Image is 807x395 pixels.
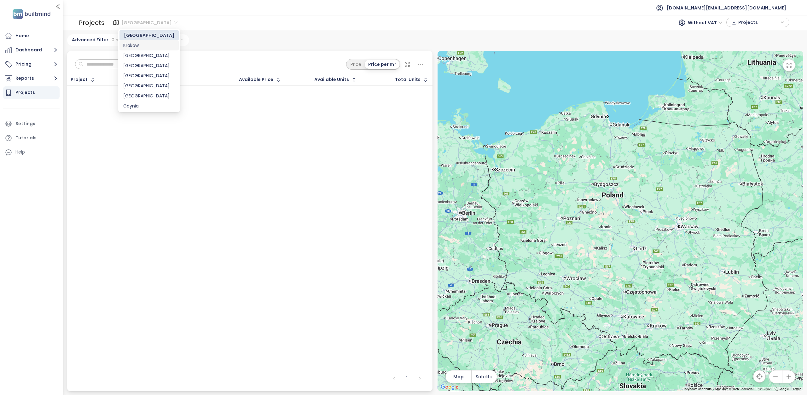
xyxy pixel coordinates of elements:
[71,78,88,82] div: Project
[67,34,139,46] div: Advanced Filter
[389,373,399,383] li: Previous Page
[415,373,425,383] li: Next Page
[123,102,175,109] div: Gdynia
[415,373,425,383] button: right
[79,16,105,29] div: Projects
[439,383,460,391] img: Google
[15,134,37,142] div: Tutorials
[15,148,25,156] div: Help
[3,86,60,99] a: Projects
[3,58,60,71] button: Pricing
[472,370,497,383] button: Satelite
[123,32,175,39] div: [GEOGRAPHIC_DATA]
[119,40,179,50] div: Krakow
[395,78,421,82] div: Total Units
[402,374,412,383] a: 1
[123,52,175,59] div: [GEOGRAPHIC_DATA]
[123,82,175,89] div: [GEOGRAPHIC_DATA]
[123,92,175,99] div: [GEOGRAPHIC_DATA]
[119,101,179,111] div: Gdynia
[123,62,175,69] div: [GEOGRAPHIC_DATA]
[347,60,365,69] div: Price
[446,370,471,383] button: Map
[112,36,126,43] span: 0 rules
[688,18,723,27] span: Without VAT
[239,78,273,82] div: Available Price
[119,50,179,61] div: Gdańsk
[453,373,464,380] span: Map
[15,120,35,128] div: Settings
[3,30,60,42] a: Home
[439,383,460,391] a: Open this area in Google Maps (opens a new window)
[123,42,175,49] div: Krakow
[11,8,52,20] img: logo
[15,89,35,96] div: Projects
[418,376,421,380] span: right
[121,18,177,27] span: Warszawa
[392,376,396,380] span: left
[119,61,179,71] div: Poznań
[715,387,789,391] span: Map data ©2025 GeoBasis-DE/BKG (©2009), Google
[667,0,786,15] span: [DOMAIN_NAME][EMAIL_ADDRESS][DOMAIN_NAME]
[119,81,179,91] div: Katowice
[15,32,29,40] div: Home
[3,146,60,159] div: Help
[738,18,779,27] span: Projects
[792,387,801,391] a: Terms (opens in new tab)
[476,373,492,380] span: Satelite
[684,387,711,391] button: Keyboard shortcuts
[3,44,60,56] button: Dashboard
[389,373,399,383] button: left
[123,72,175,79] div: [GEOGRAPHIC_DATA]
[3,72,60,85] button: Reports
[119,71,179,81] div: Łódź
[3,132,60,144] a: Tutorials
[119,91,179,101] div: Wrocław
[314,78,349,82] span: Available Units
[730,18,786,27] div: button
[365,60,399,69] div: Price per m²
[3,118,60,130] a: Settings
[119,30,179,40] div: Warszawa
